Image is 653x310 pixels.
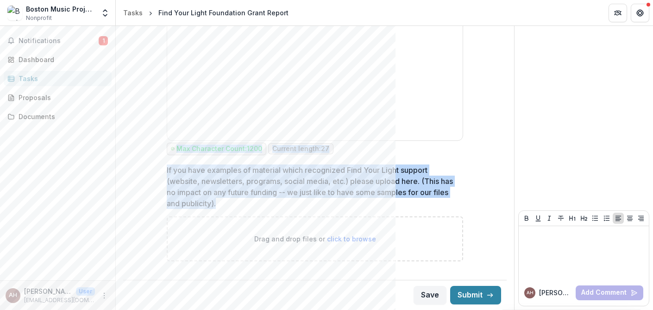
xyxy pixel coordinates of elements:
[26,14,52,22] span: Nonprofit
[590,213,601,224] button: Bullet List
[533,213,544,224] button: Underline
[601,213,612,224] button: Ordered List
[272,145,329,153] p: Current length: 27
[99,4,112,22] button: Open entity switcher
[635,213,647,224] button: Align Right
[521,213,532,224] button: Bold
[539,288,572,297] p: [PERSON_NAME]
[123,8,143,18] div: Tasks
[119,6,146,19] a: Tasks
[19,55,104,64] div: Dashboard
[527,291,534,295] div: Amanda Hill
[631,4,649,22] button: Get Help
[99,36,108,45] span: 1
[576,285,643,300] button: Add Comment
[4,109,112,124] a: Documents
[567,213,578,224] button: Heading 1
[19,93,104,102] div: Proposals
[76,287,95,296] p: User
[19,37,99,45] span: Notifications
[4,33,112,48] button: Notifications1
[9,292,17,298] div: Amanda Hill
[4,71,112,86] a: Tasks
[4,52,112,67] a: Dashboard
[578,213,590,224] button: Heading 2
[624,213,635,224] button: Align Center
[24,296,95,304] p: [EMAIL_ADDRESS][DOMAIN_NAME]
[167,164,458,209] p: If you have examples of material which recognized Find Your Light support (website, newsletters, ...
[26,4,95,14] div: Boston Music Project
[99,290,110,301] button: More
[19,112,104,121] div: Documents
[254,234,376,244] p: Drag and drop files or
[4,90,112,105] a: Proposals
[119,6,292,19] nav: breadcrumb
[7,6,22,20] img: Boston Music Project
[24,286,72,296] p: [PERSON_NAME]
[544,213,555,224] button: Italicize
[450,286,501,304] button: Submit
[414,286,446,304] button: Save
[327,235,376,243] span: click to browse
[555,213,566,224] button: Strike
[609,4,627,22] button: Partners
[19,74,104,83] div: Tasks
[176,145,262,153] p: Max Character Count: 1200
[158,8,289,18] div: Find Your Light Foundation Grant Report
[613,213,624,224] button: Align Left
